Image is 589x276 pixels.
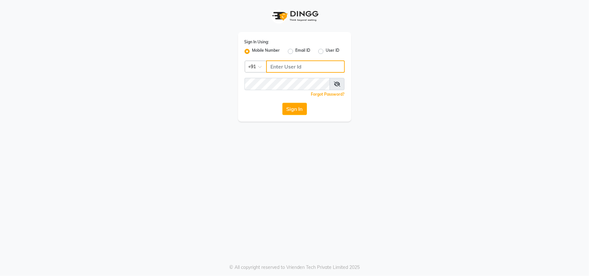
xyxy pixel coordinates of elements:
[252,48,280,55] label: Mobile Number
[296,48,311,55] label: Email ID
[269,6,321,26] img: logo1.svg
[266,60,345,73] input: Username
[311,92,345,97] a: Forgot Password?
[282,103,307,115] button: Sign In
[245,39,269,45] label: Sign In Using:
[245,78,330,90] input: Username
[326,48,340,55] label: User ID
